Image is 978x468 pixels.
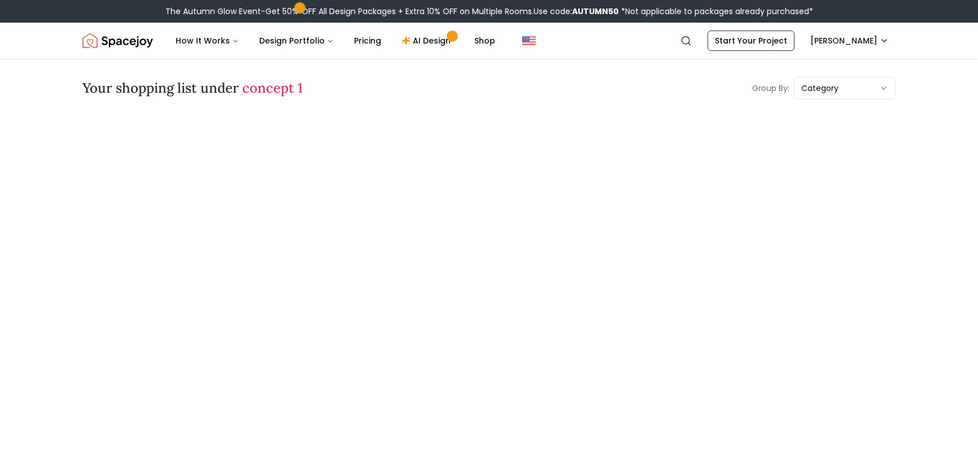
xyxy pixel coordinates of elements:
[392,29,463,52] a: AI Design
[465,29,504,52] a: Shop
[82,29,153,52] img: Spacejoy Logo
[242,79,303,97] span: concept 1
[167,29,248,52] button: How It Works
[165,6,813,17] div: The Autumn Glow Event-Get 50% OFF All Design Packages + Extra 10% OFF on Multiple Rooms.
[804,31,896,51] button: [PERSON_NAME]
[572,6,619,17] b: AUTUMN50
[345,29,390,52] a: Pricing
[619,6,813,17] span: *Not applicable to packages already purchased*
[82,29,153,52] a: Spacejoy
[82,23,896,59] nav: Global
[534,6,619,17] span: Use code:
[167,29,504,52] nav: Main
[708,31,794,51] a: Start Your Project
[522,34,536,47] img: United States
[752,83,789,94] p: Group By:
[82,79,303,97] h3: Your shopping list under
[250,29,343,52] button: Design Portfolio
